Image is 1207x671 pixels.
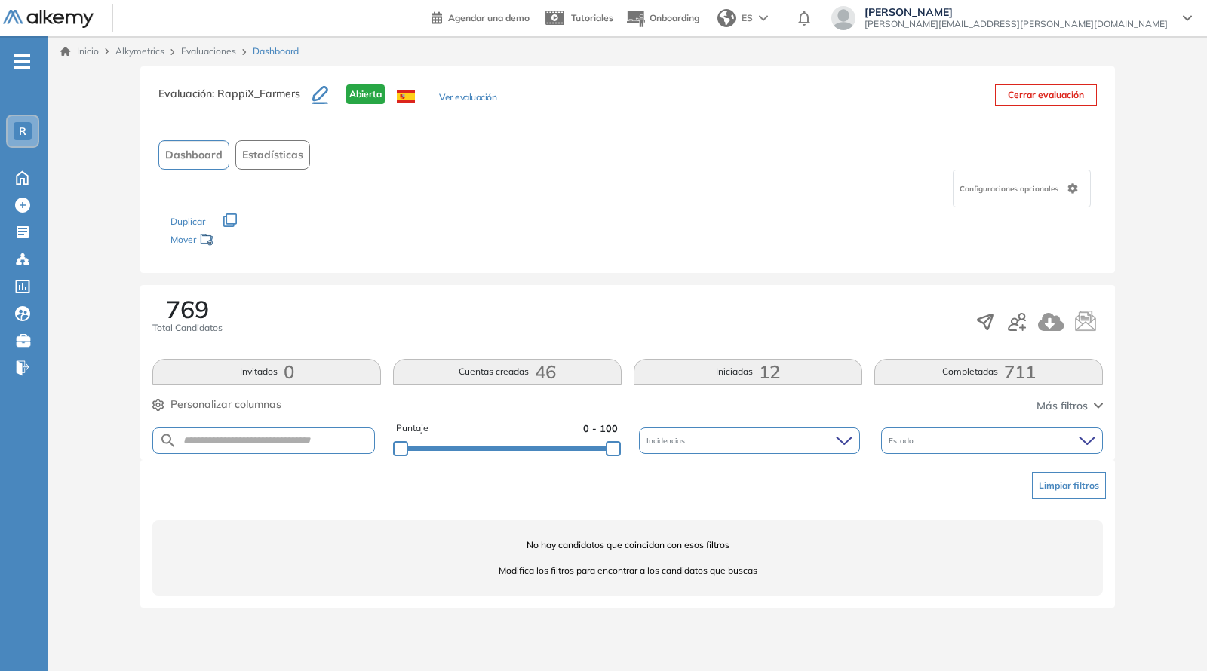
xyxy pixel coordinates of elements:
button: Completadas711 [874,359,1103,385]
img: arrow [759,15,768,21]
a: Evaluaciones [181,45,236,57]
i: - [14,60,30,63]
span: Configuraciones opcionales [960,183,1061,195]
span: R [19,125,26,137]
span: Alkymetrics [115,45,164,57]
span: [PERSON_NAME][EMAIL_ADDRESS][PERSON_NAME][DOMAIN_NAME] [865,18,1168,30]
button: Más filtros [1037,398,1103,414]
span: Personalizar columnas [170,397,281,412]
span: : RappiX_Farmers [212,87,300,100]
div: Estado [881,427,1103,454]
span: ES [742,11,753,25]
span: Más filtros [1037,398,1088,414]
span: Dashboard [165,147,223,163]
span: Dashboard [253,44,299,58]
span: Onboarding [650,12,699,23]
h3: Evaluación [158,84,312,116]
img: ESP [397,90,415,103]
span: Incidencias [646,435,688,446]
div: Mover [170,227,321,255]
span: Agendar una demo [448,12,530,23]
button: Dashboard [158,140,229,170]
span: Estado [889,435,917,446]
button: Cerrar evaluación [995,84,1097,106]
button: Cuentas creadas46 [393,359,622,385]
span: Total Candidatos [152,321,223,335]
button: Ver evaluación [439,90,496,106]
img: SEARCH_ALT [159,431,177,450]
span: Puntaje [396,421,428,436]
span: 769 [166,297,209,321]
span: 0 - 100 [583,421,618,436]
span: Modifica los filtros para encontrar a los candidatos que buscas [152,564,1103,578]
a: Inicio [60,44,99,58]
img: world [717,9,736,27]
button: Invitados0 [152,359,381,385]
span: Duplicar [170,216,205,227]
button: Onboarding [625,2,699,35]
button: Limpiar filtros [1032,472,1106,499]
span: Abierta [346,84,385,104]
span: No hay candidatos que coincidan con esos filtros [152,538,1103,552]
span: Tutoriales [571,12,613,23]
img: Logo [3,10,94,29]
div: Configuraciones opcionales [953,170,1091,207]
button: Iniciadas12 [634,359,862,385]
div: Incidencias [639,427,861,454]
span: Estadísticas [242,147,303,163]
a: Agendar una demo [432,8,530,26]
button: Personalizar columnas [152,397,281,412]
button: Estadísticas [235,140,310,170]
span: [PERSON_NAME] [865,6,1168,18]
